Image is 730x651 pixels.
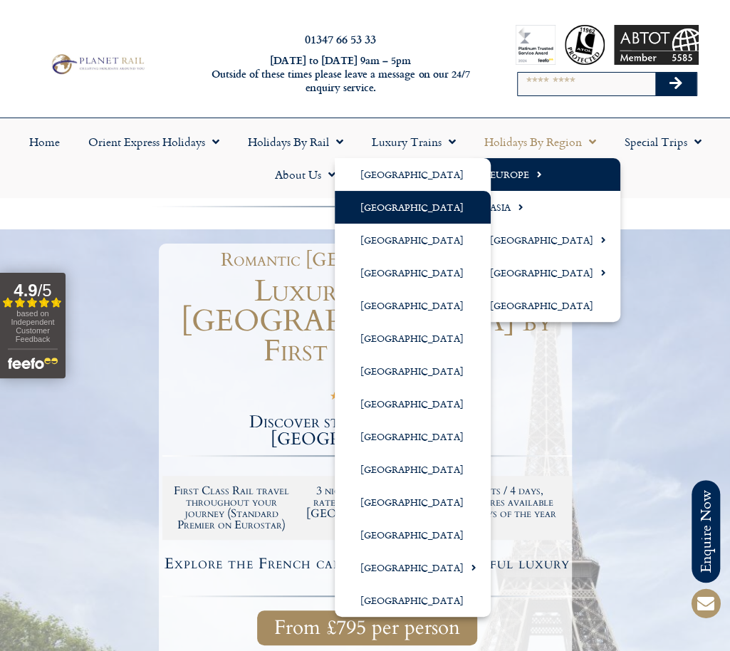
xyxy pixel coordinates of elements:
a: [GEOGRAPHIC_DATA] [470,289,620,322]
a: [GEOGRAPHIC_DATA] [335,191,491,224]
h1: Luxury Break to [GEOGRAPHIC_DATA] by First Class Rail [162,276,572,366]
h4: Explore the French capital on this wonderful luxury break [165,556,570,586]
h2: 3 nights in a highly-rated 4-star hotel in [GEOGRAPHIC_DATA] [306,485,427,519]
a: About Us [261,158,350,191]
a: Special Trips [610,125,716,158]
button: Search [655,73,697,95]
a: Luxury Trains [358,125,470,158]
a: Europe [470,158,620,191]
a: [GEOGRAPHIC_DATA] [335,322,491,355]
a: [GEOGRAPHIC_DATA] [335,289,491,322]
ul: Europe [335,158,491,617]
a: Asia [470,191,620,224]
h2: First Class Rail travel throughout your journey (Standard Premier on Eurostar) [172,485,293,531]
a: [GEOGRAPHIC_DATA] [335,584,491,617]
a: [GEOGRAPHIC_DATA] [335,453,491,486]
a: Holidays by Region [470,125,610,158]
h2: 3 nights / 4 days, departures available most days of the year [442,485,563,519]
a: 01347 66 53 33 [305,31,376,47]
a: [GEOGRAPHIC_DATA] [335,224,491,256]
a: [GEOGRAPHIC_DATA] [335,355,491,387]
a: [GEOGRAPHIC_DATA] [335,519,491,551]
span: From £795 per person [274,619,460,637]
nav: Menu [7,125,723,191]
a: [GEOGRAPHIC_DATA] [470,224,620,256]
img: Planet Rail Train Holidays Logo [48,52,147,76]
h1: Romantic [GEOGRAPHIC_DATA] [170,251,565,269]
i: ★ [330,391,339,405]
a: [GEOGRAPHIC_DATA] [335,256,491,289]
a: Home [15,125,74,158]
a: [GEOGRAPHIC_DATA] [335,551,491,584]
a: [GEOGRAPHIC_DATA] [335,486,491,519]
a: [GEOGRAPHIC_DATA] [335,387,491,420]
a: From £795 per person [257,610,477,645]
div: 5/5 [330,390,405,405]
a: [GEOGRAPHIC_DATA] [335,158,491,191]
a: Orient Express Holidays [74,125,234,158]
h6: [DATE] to [DATE] 9am – 5pm Outside of these times please leave a message on our 24/7 enquiry serv... [198,54,483,94]
a: Holidays by Rail [234,125,358,158]
a: [GEOGRAPHIC_DATA] [335,420,491,453]
a: [GEOGRAPHIC_DATA] [470,256,620,289]
h2: Discover stunning and stylish [GEOGRAPHIC_DATA] [162,414,572,448]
